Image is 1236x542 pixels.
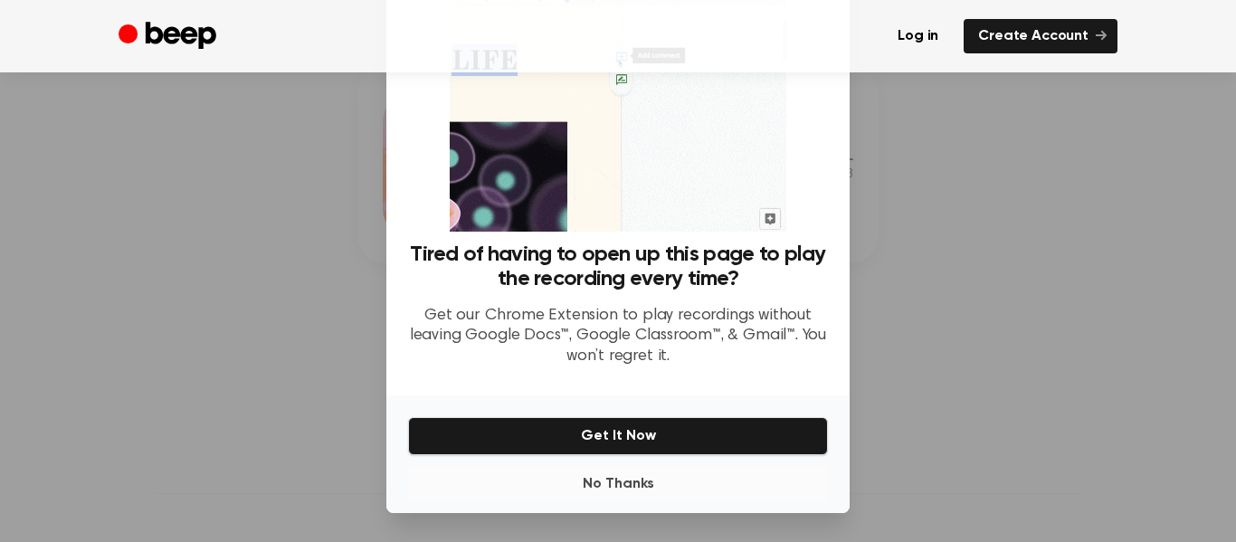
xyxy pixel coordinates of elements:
[883,19,953,53] a: Log in
[964,19,1117,53] a: Create Account
[408,242,828,291] h3: Tired of having to open up this page to play the recording every time?
[408,466,828,502] button: No Thanks
[119,19,221,54] a: Beep
[408,417,828,455] button: Get It Now
[408,306,828,367] p: Get our Chrome Extension to play recordings without leaving Google Docs™, Google Classroom™, & Gm...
